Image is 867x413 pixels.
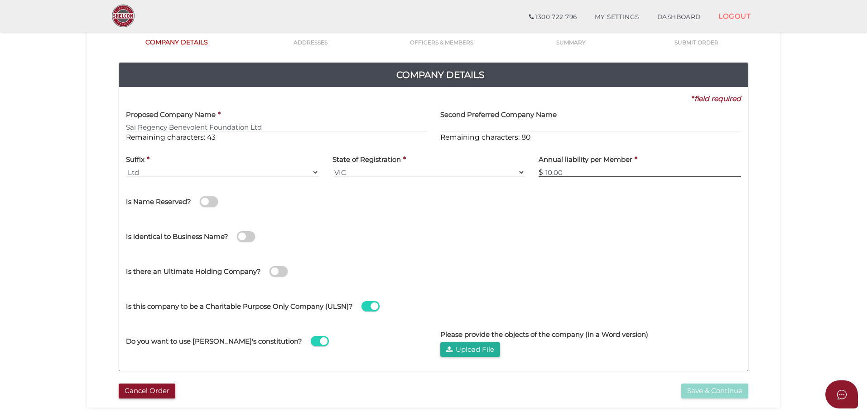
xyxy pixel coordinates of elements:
h4: Please provide the objects of the company (in a Word version) [440,331,648,339]
button: Cancel Order [119,384,175,398]
a: 2ADDRESSES [243,23,377,46]
h4: Is there an Ultimate Holding Company? [126,268,261,276]
h4: Do you want to use [PERSON_NAME]'s constitution? [126,338,302,345]
h4: Company Details [126,68,755,82]
i: field required [694,94,741,103]
span: Remaining characters: 80 [440,133,530,141]
a: 4SUMMARY [506,23,636,46]
a: 3OFFICERS & MEMBERS [377,23,506,46]
a: 5SUBMIT ORDER [636,23,757,46]
a: MY SETTINGS [586,8,648,26]
span: Remaining characters: 43 [126,133,216,141]
h4: Is Name Reserved? [126,198,191,206]
a: 1COMPANY DETAILS [110,22,243,47]
h4: Annual liability per Member [539,156,632,164]
h4: Is this company to be a Charitable Purpose Only Company (ULSN)? [126,303,353,311]
h4: Is identical to Business Name? [126,233,228,241]
a: LOGOUT [709,7,760,25]
h4: Second Preferred Company Name [440,111,557,119]
h4: Suffix [126,156,144,164]
a: DASHBOARD [648,8,710,26]
a: 1300 722 796 [520,8,586,26]
h4: State of Registration [332,156,401,164]
h4: Proposed Company Name [126,111,216,119]
button: Open asap [825,380,858,408]
button: Save & Continue [681,384,748,398]
button: Upload File [440,342,500,357]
